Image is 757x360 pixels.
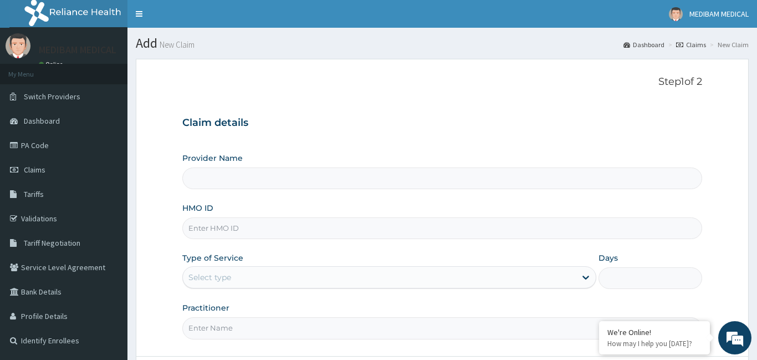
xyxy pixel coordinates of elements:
input: Enter Name [182,317,702,339]
input: Enter HMO ID [182,217,702,239]
label: Provider Name [182,153,243,164]
span: Tariff Negotiation [24,238,80,248]
span: Claims [24,165,45,175]
label: Type of Service [182,252,243,263]
div: We're Online! [607,327,702,337]
span: Tariffs [24,189,44,199]
a: Claims [676,40,706,49]
span: Dashboard [24,116,60,126]
img: User Image [6,33,30,58]
a: Dashboard [623,40,664,49]
p: Step 1 of 2 [182,76,702,88]
h1: Add [136,36,749,50]
label: Practitioner [182,302,229,313]
div: Select type [188,272,231,283]
a: Online [39,60,65,68]
span: Switch Providers [24,92,80,102]
label: Days [599,252,618,263]
label: HMO ID [182,202,213,214]
p: MEDIBAM MEDICAL [39,45,116,55]
h3: Claim details [182,117,702,129]
small: New Claim [157,40,195,49]
span: MEDIBAM MEDICAL [689,9,749,19]
li: New Claim [707,40,749,49]
img: User Image [669,7,683,21]
p: How may I help you today? [607,339,702,348]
